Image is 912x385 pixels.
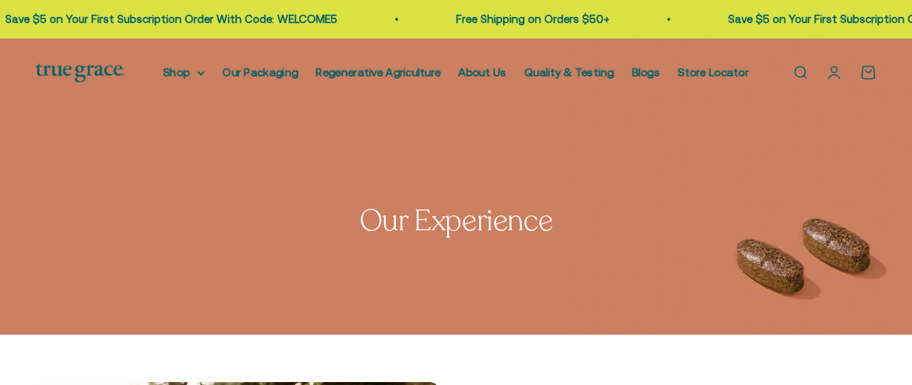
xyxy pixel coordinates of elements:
p: Save $5 on Your First Subscription Order With Code: WELCOME5 [5,10,337,28]
a: Blogs [632,66,660,78]
a: Free Shipping on Orders $50+ [456,13,609,25]
summary: Shop [163,64,205,81]
a: Store Locator [678,66,749,78]
a: Our Packaging [222,66,298,78]
a: About Us [458,66,506,78]
a: Quality & Testing [524,66,614,78]
split-lines: Our Experience [360,201,552,241]
a: Regenerative Agriculture [316,66,440,78]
